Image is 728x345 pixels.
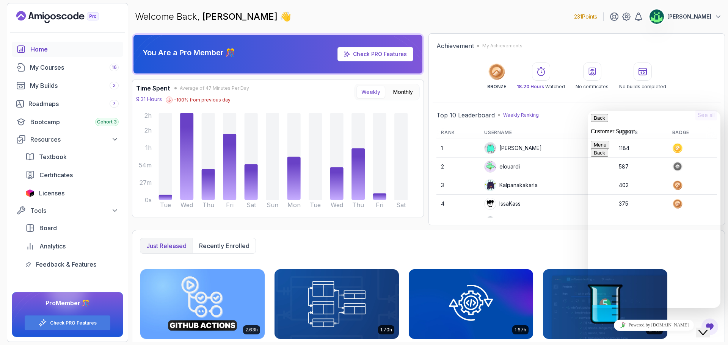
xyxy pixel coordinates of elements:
p: [PERSON_NAME] [667,13,711,20]
div: My Courses [30,63,119,72]
p: No certificates [576,84,609,90]
tspan: 27m [140,179,152,186]
p: Weekly Ranking [503,112,539,118]
th: Username [480,126,614,139]
iframe: chat widget [588,317,720,334]
div: Roadmaps [28,99,119,108]
button: Just released [140,238,193,253]
span: Cohort 3 [97,119,117,125]
span: 16 [112,64,117,70]
div: Bootcamp [30,117,119,126]
h2: Achievement [436,41,474,50]
p: Welcome Back, [135,11,291,23]
img: jetbrains icon [25,189,35,197]
tspan: Sat [396,201,406,209]
div: elouardi [484,161,520,173]
div: Resources [30,135,119,144]
p: BRONZE [487,84,506,90]
span: Certificates [39,170,73,180]
div: Home [30,45,119,54]
p: 2.63h [245,327,258,333]
a: Check PRO Features [353,51,407,57]
tspan: Thu [352,201,364,209]
p: My Achievements [482,43,522,49]
iframe: chat widget [696,315,720,337]
span: [PERSON_NAME] [202,11,280,22]
td: 3 [436,176,480,195]
tspan: Sun [267,201,278,209]
tspan: Thu [202,201,214,209]
span: 18.20 Hours [517,84,544,89]
a: feedback [21,257,123,272]
div: Kalpanakakarla [484,179,538,191]
p: Recently enrolled [199,241,249,250]
td: 5 [436,213,480,232]
img: Java Unit Testing and TDD card [543,269,667,339]
img: user profile image [485,198,496,209]
button: Tools [12,204,123,217]
p: Watched [517,84,565,90]
tspan: 1h [145,144,152,151]
td: 1 [436,139,480,158]
tspan: 2h [144,126,152,134]
p: 1.70h [380,327,392,333]
img: default monster avatar [485,142,496,154]
p: -100 % from previous day [174,97,231,103]
a: Check PRO Features [337,47,413,61]
tspan: 2h [144,112,152,119]
tspan: Sat [246,201,256,209]
img: user profile image [650,9,664,24]
a: home [12,42,123,57]
tspan: Wed [331,201,343,209]
img: default monster avatar [485,161,496,172]
a: Check PRO Features [50,320,97,326]
span: 2 [113,83,116,89]
span: Analytics [39,242,66,251]
span: 7 [113,101,116,107]
a: roadmaps [12,96,123,111]
tspan: 54m [139,161,152,169]
tspan: 0s [145,196,152,204]
a: analytics [21,239,123,254]
div: Tools [30,206,119,215]
span: Feedback & Features [36,260,96,269]
button: Check PRO Features [24,315,111,331]
a: certificates [21,167,123,183]
img: Database Design & Implementation card [275,269,399,339]
a: Landing page [16,11,116,23]
p: 9.31 Hours [136,95,162,103]
span: Board [39,223,57,233]
a: builds [12,78,123,93]
img: default monster avatar [485,180,496,191]
div: My Builds [30,81,119,90]
button: Recently enrolled [193,238,256,253]
button: Weekly [356,86,385,98]
td: 2 [436,158,480,176]
button: See all [695,110,717,120]
h2: Top 10 Leaderboard [436,111,495,120]
p: You Are a Pro Member 🎊 [143,47,235,58]
button: Resources [12,133,123,146]
a: courses [12,60,123,75]
a: textbook [21,149,123,164]
tspan: Tue [310,201,321,209]
tspan: Wed [180,201,193,209]
div: IssaKass [484,198,521,210]
p: 231 Points [574,13,597,20]
p: Just released [146,241,187,250]
a: bootcamp [12,114,123,130]
tspan: Fri [376,201,383,209]
img: CI/CD with GitHub Actions card [140,269,265,339]
button: user profile image[PERSON_NAME] [649,9,722,24]
iframe: chat widget [588,111,720,308]
button: Monthly [388,86,418,98]
h3: Time Spent [136,84,170,93]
